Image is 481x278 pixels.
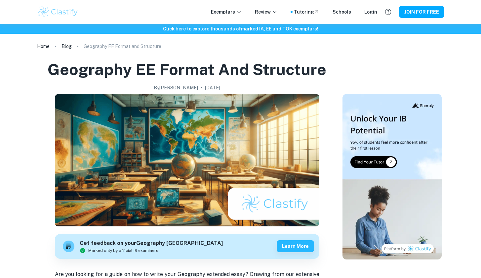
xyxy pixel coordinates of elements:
img: Thumbnail [342,94,442,259]
a: Login [364,8,377,16]
h6: Get feedback on your Geography [GEOGRAPHIC_DATA] [80,239,223,248]
span: Marked only by official IB examiners [88,248,158,254]
h6: Click here to explore thousands of marked IA, EE and TOK exemplars ! [1,25,480,32]
p: Geography EE Format and Structure [84,43,161,50]
a: Home [37,42,50,51]
a: Tutoring [294,8,319,16]
img: Geography EE Format and Structure cover image [55,94,319,226]
h2: [DATE] [205,84,220,91]
p: Review [255,8,277,16]
h1: Geography EE Format and Structure [48,59,326,80]
button: JOIN FOR FREE [399,6,444,18]
a: Blog [61,42,72,51]
p: Exemplars [211,8,242,16]
a: Get feedback on yourGeography [GEOGRAPHIC_DATA]Marked only by official IB examinersLearn more [55,234,319,259]
h2: By [PERSON_NAME] [154,84,198,91]
img: Clastify logo [37,5,79,19]
button: Learn more [277,240,314,252]
p: • [201,84,202,91]
button: Help and Feedback [382,6,394,18]
a: Schools [333,8,351,16]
